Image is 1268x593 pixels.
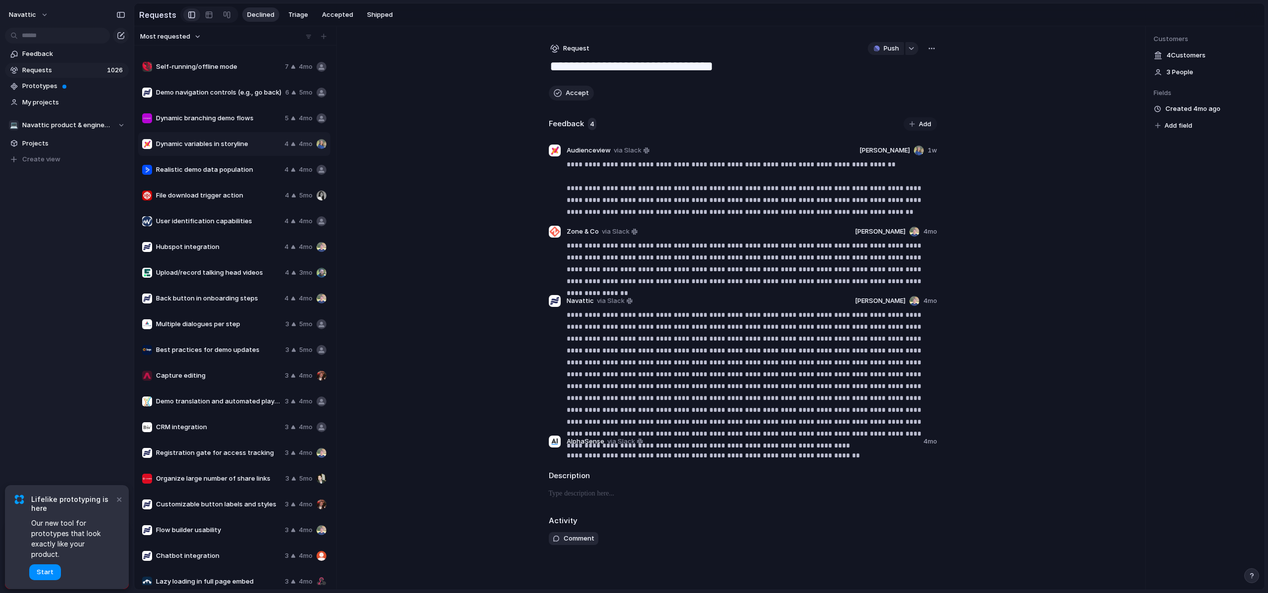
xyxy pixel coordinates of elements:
span: Capture editing [156,371,281,381]
h2: Requests [139,9,176,21]
a: Requests1026 [5,63,129,78]
span: Created 4mo ago [1165,104,1220,114]
span: 4mo [299,551,313,561]
span: Self-running/offline mode [156,62,281,72]
span: 4 [284,165,289,175]
button: Shipped [362,7,398,22]
span: 4 [284,216,289,226]
span: Add field [1164,121,1192,131]
h2: Description [549,470,937,482]
span: Triage [288,10,308,20]
a: Projects [5,136,129,151]
button: 💻Navattic product & engineering [5,118,129,133]
a: My projects [5,95,129,110]
span: 4mo [299,396,313,406]
span: 3 People [1166,67,1193,77]
span: 4mo [299,422,313,432]
span: 4mo [299,242,313,252]
span: My projects [22,98,125,107]
div: 💻 [9,120,19,130]
span: 4mo [299,577,313,587]
span: 4 [588,118,596,131]
span: 4 [285,191,289,200]
span: via Slack [614,146,641,155]
span: 1026 [107,65,125,75]
span: 1w [928,146,937,155]
span: CRM integration [156,422,281,432]
span: 3mo [299,268,313,278]
span: 4mo [299,113,313,123]
span: 4mo [299,165,313,175]
span: Add [919,119,931,129]
button: Add field [1154,119,1194,132]
span: Audienceview [567,146,611,155]
button: Comment [549,532,598,545]
span: Prototypes [22,81,125,91]
span: Request [563,44,589,53]
span: via Slack [597,296,625,306]
span: 7 [285,62,289,72]
button: Dismiss [113,493,125,505]
span: 4mo [299,448,313,458]
span: 6 [285,88,289,98]
button: Declined [242,7,279,22]
h2: Feedback [549,118,584,130]
span: Shipped [367,10,393,20]
span: Lifelike prototyping is here [31,495,114,513]
span: [PERSON_NAME] [859,146,910,155]
span: 4 [284,139,289,149]
span: Start [37,567,53,577]
span: 5mo [299,345,313,355]
span: Our new tool for prototypes that look exactly like your product. [31,518,114,559]
span: via Slack [602,227,630,237]
span: 3 [285,551,289,561]
span: 4mo [299,139,313,149]
button: navattic [4,7,53,23]
span: Accepted [322,10,353,20]
span: Upload/record talking head videos [156,268,281,278]
span: Organize large number of share links [156,474,281,484]
span: User identification capabilities [156,216,280,226]
span: Chatbot integration [156,551,281,561]
span: Flow builder usability [156,525,281,535]
a: via Slack [612,145,651,156]
span: Hubspot integration [156,242,280,252]
span: Demo translation and automated playback [156,396,281,406]
span: 3 [285,371,289,381]
span: 4 [285,268,289,278]
span: Realistic demo data population [156,165,280,175]
span: 4mo [299,525,313,535]
span: Accept [566,88,589,98]
span: Best practices for demo updates [156,345,281,355]
span: 3 [285,396,289,406]
a: via Slack [595,295,634,307]
span: Demo navigation controls (e.g., go back) [156,88,281,98]
span: Requests [22,65,104,75]
a: via Slack [600,226,639,238]
span: Zone & Co [567,227,599,237]
button: Most requested [139,30,203,43]
span: 4 [284,294,289,303]
span: 5mo [299,319,313,329]
span: 4mo [923,437,937,446]
span: 4mo [299,294,313,303]
span: Lazy loading in full page embed [156,577,281,587]
button: Push [868,42,904,55]
span: 3 [285,525,289,535]
span: 4mo [299,216,313,226]
span: 4mo [299,62,313,72]
span: navattic [9,10,36,20]
span: 4mo [923,227,937,237]
span: Comment [564,534,594,544]
span: 3 [285,499,289,509]
span: Fields [1154,88,1257,98]
span: Navattic [567,296,594,306]
span: Create view [22,154,60,164]
span: 4 Customer s [1166,50,1206,60]
button: Create view [5,152,129,167]
span: Customizable button labels and styles [156,499,281,509]
span: Navattic product & engineering [22,120,113,130]
button: Triage [283,7,313,22]
span: [PERSON_NAME] [855,227,905,237]
span: 5 [285,113,289,123]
